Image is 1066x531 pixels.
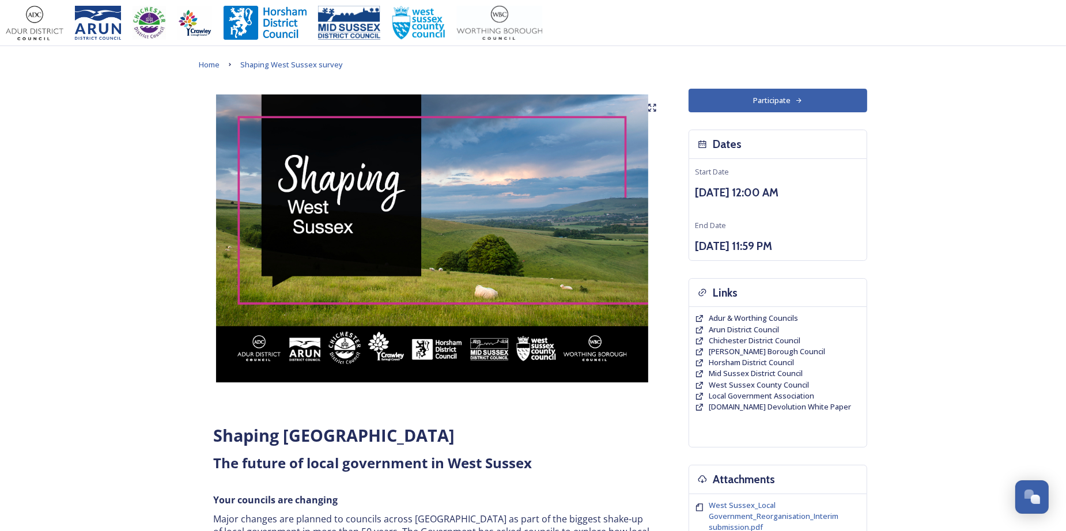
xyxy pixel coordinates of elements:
strong: Shaping [GEOGRAPHIC_DATA] [213,424,455,446]
a: West Sussex County Council [709,380,809,390]
a: Shaping West Sussex survey [240,58,343,71]
a: Arun District Council [709,324,779,335]
h3: Dates [713,136,742,153]
a: [PERSON_NAME] Borough Council [709,346,825,357]
img: Horsham%20DC%20Logo.jpg [224,6,307,40]
a: Home [199,58,220,71]
a: Horsham District Council [709,357,794,368]
span: End Date [695,220,726,230]
button: Open Chat [1015,480,1049,514]
h3: Attachments [713,471,775,488]
img: Worthing_Adur%20%281%29.jpg [457,6,542,40]
strong: The future of local government in West Sussex [213,453,532,472]
h3: Links [713,285,738,301]
a: Mid Sussex District Council [709,368,803,379]
img: WSCCPos-Spot-25mm.jpg [392,6,446,40]
span: West Sussex County Council [709,380,809,390]
img: Crawley%20BC%20logo.jpg [177,6,212,40]
h3: [DATE] 11:59 PM [695,238,861,255]
span: Adur & Worthing Councils [709,313,798,323]
a: Local Government Association [709,390,814,401]
span: Local Government Association [709,390,814,401]
h3: [DATE] 12:00 AM [695,184,861,201]
span: Shaping West Sussex survey [240,59,343,70]
img: Adur%20logo%20%281%29.jpeg [6,6,63,40]
span: [DOMAIN_NAME] Devolution White Paper [709,401,851,412]
span: Home [199,59,220,70]
strong: Your councils are changing [213,494,338,506]
span: Start Date [695,166,729,177]
img: CDC%20Logo%20-%20you%20may%20have%20a%20better%20version.jpg [133,6,166,40]
img: 150ppimsdc%20logo%20blue.png [318,6,380,40]
a: Adur & Worthing Councils [709,313,798,324]
img: Arun%20District%20Council%20logo%20blue%20CMYK.jpg [75,6,121,40]
button: Participate [689,89,867,112]
a: Chichester District Council [709,335,800,346]
a: [DOMAIN_NAME] Devolution White Paper [709,401,851,412]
